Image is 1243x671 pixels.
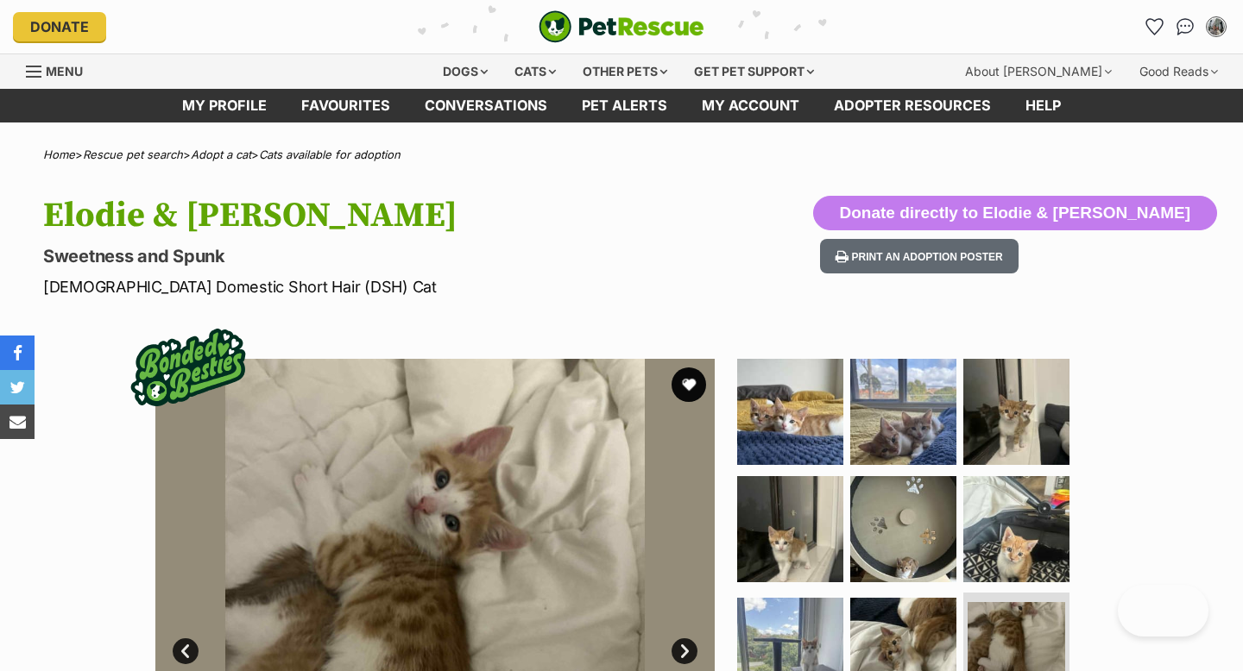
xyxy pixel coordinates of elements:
img: Photo of Elodie & Etienne [963,359,1069,465]
p: Sweetness and Spunk [43,244,758,268]
button: Print an adoption poster [820,239,1019,274]
div: Get pet support [682,54,826,89]
img: Photo of Elodie & Etienne [850,476,956,582]
button: My account [1202,13,1230,41]
ul: Account quick links [1140,13,1230,41]
img: Photo of Elodie & Etienne [737,476,843,582]
a: Donate [13,12,106,41]
div: Good Reads [1127,54,1230,89]
a: Help [1008,89,1078,122]
a: Next [672,638,697,664]
img: Photo of Elodie & Etienne [850,359,956,465]
img: chat-41dd97257d64d25036548639549fe6c8038ab92f7586957e7f3b1b290dea8141.svg [1177,18,1195,35]
a: Home [43,147,75,161]
a: Favourites [1140,13,1168,41]
a: My account [685,89,817,122]
a: conversations [407,89,565,122]
a: Menu [26,54,95,85]
iframe: Help Scout Beacon - Open [1118,585,1208,637]
img: bonded besties [119,298,257,436]
p: [DEMOGRAPHIC_DATA] Domestic Short Hair (DSH) Cat [43,275,758,298]
h1: Elodie & [PERSON_NAME] [43,196,758,235]
button: Donate directly to Elodie & [PERSON_NAME] [813,196,1217,230]
div: Other pets [571,54,679,89]
button: favourite [672,367,706,402]
div: Cats [502,54,568,89]
a: PetRescue [539,10,704,43]
img: Photo of Elodie & Etienne [963,476,1069,582]
img: Photo of Elodie & Etienne [737,359,843,465]
div: Dogs [431,54,500,89]
a: Favourites [284,89,407,122]
img: Greta profile pic [1208,18,1225,35]
a: Conversations [1171,13,1199,41]
a: Cats available for adoption [259,147,401,161]
a: My profile [165,89,284,122]
a: Rescue pet search [83,147,183,161]
a: Adopter resources [817,89,1008,122]
img: logo-cat-932fe2b9b8326f06289b0f2fb663e598f794de774fb13d1741a6617ecf9a85b4.svg [539,10,704,43]
a: Adopt a cat [191,147,251,161]
span: Menu [46,64,83,78]
div: About [PERSON_NAME] [953,54,1124,89]
a: Pet alerts [565,89,685,122]
a: Prev [173,638,199,664]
